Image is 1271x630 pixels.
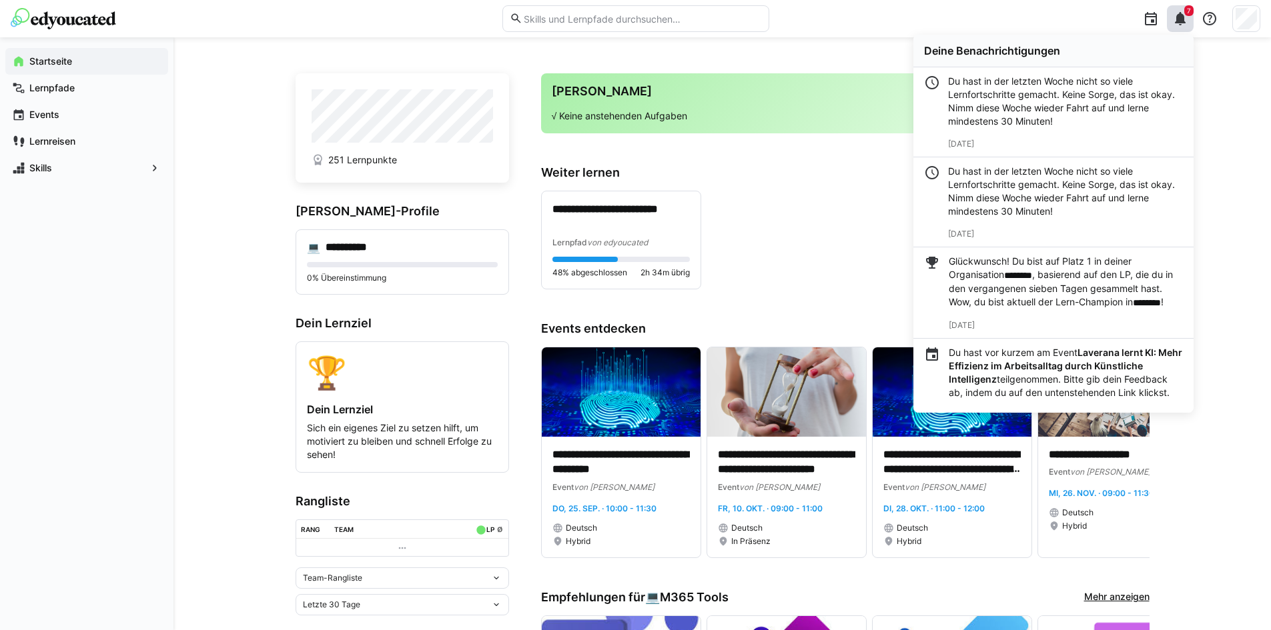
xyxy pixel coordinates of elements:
span: Hybrid [566,536,590,547]
span: Event [1049,467,1070,477]
h3: Rangliste [296,494,509,509]
p: Sich ein eigenes Ziel zu setzen hilft, um motiviert zu bleiben und schnell Erfolge zu sehen! [307,421,498,461]
div: 💻️ [307,241,320,254]
a: ø [497,523,503,534]
span: Deutsch [897,523,928,533]
input: Skills und Lernpfade durchsuchen… [522,13,761,25]
h3: Events entdecken [541,321,646,336]
h3: [PERSON_NAME]-Profile [296,204,509,219]
img: image [707,347,866,437]
span: [DATE] [948,139,974,149]
span: M365 Tools [660,590,729,605]
div: LP [486,525,494,533]
strong: Laverana lernt KI: Mehr Effizienz im Arbeitsalltag durch Künstliche Intelligenz [949,347,1182,385]
span: Deutsch [731,523,763,533]
p: Glückwunsch! Du bist auf Platz 1 in deiner Organisation , basierend auf den LP, die du in den ver... [949,255,1183,309]
span: Lernpfad [552,237,587,247]
span: 251 Lernpunkte [328,153,397,167]
span: Letzte 30 Tage [303,599,360,610]
div: 🏆 [307,353,498,392]
span: von [PERSON_NAME] [739,482,820,492]
span: Hybrid [897,536,921,547]
span: von [PERSON_NAME] [1070,467,1151,477]
span: Mi, 26. Nov. · 09:00 - 11:30 [1049,488,1154,498]
a: Mehr anzeigen [1084,590,1150,605]
div: 💻️ [645,590,729,605]
span: Di, 28. Okt. · 11:00 - 12:00 [883,503,985,513]
span: Hybrid [1062,521,1087,531]
span: [DATE] [948,229,974,239]
p: √ Keine anstehenden Aufgaben [552,109,1139,123]
p: Du hast vor kurzem am Event teilgenommen. Bitte gib dein Feedback ab, indem du auf den untenstehe... [949,346,1183,426]
h3: Dein Lernziel [296,316,509,331]
h3: [PERSON_NAME] [552,84,1139,99]
div: Deine Benachrichtigungen [924,44,1183,57]
span: 2h 34m übrig [641,267,690,278]
span: 48% abgeschlossen [552,267,627,278]
div: Du hast in der letzten Woche nicht so viele Lernfortschritte gemacht. Keine Sorge, das ist okay. ... [948,165,1183,218]
p: 0% Übereinstimmung [307,273,498,283]
span: Team-Rangliste [303,573,362,583]
h3: Weiter lernen [541,165,1150,180]
span: Event [883,482,905,492]
span: Fr, 10. Okt. · 09:00 - 11:00 [718,503,823,513]
span: Deutsch [566,523,597,533]
span: 7 [1187,7,1191,15]
h4: Dein Lernziel [307,403,498,416]
span: von [PERSON_NAME] [574,482,655,492]
img: image [542,347,701,437]
h3: Empfehlungen für [541,590,729,605]
div: Team [334,525,354,533]
span: Do, 25. Sep. · 10:00 - 11:30 [552,503,657,513]
img: image [873,347,1031,437]
span: Event [552,482,574,492]
span: von [PERSON_NAME] [905,482,985,492]
span: Deutsch [1062,507,1094,518]
div: Rang [301,525,320,533]
div: Du hast in der letzten Woche nicht so viele Lernfortschritte gemacht. Keine Sorge, das ist okay. ... [948,75,1183,128]
span: von edyoucated [587,237,648,247]
span: Event [718,482,739,492]
span: [DATE] [949,320,975,330]
span: In Präsenz [731,536,771,547]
